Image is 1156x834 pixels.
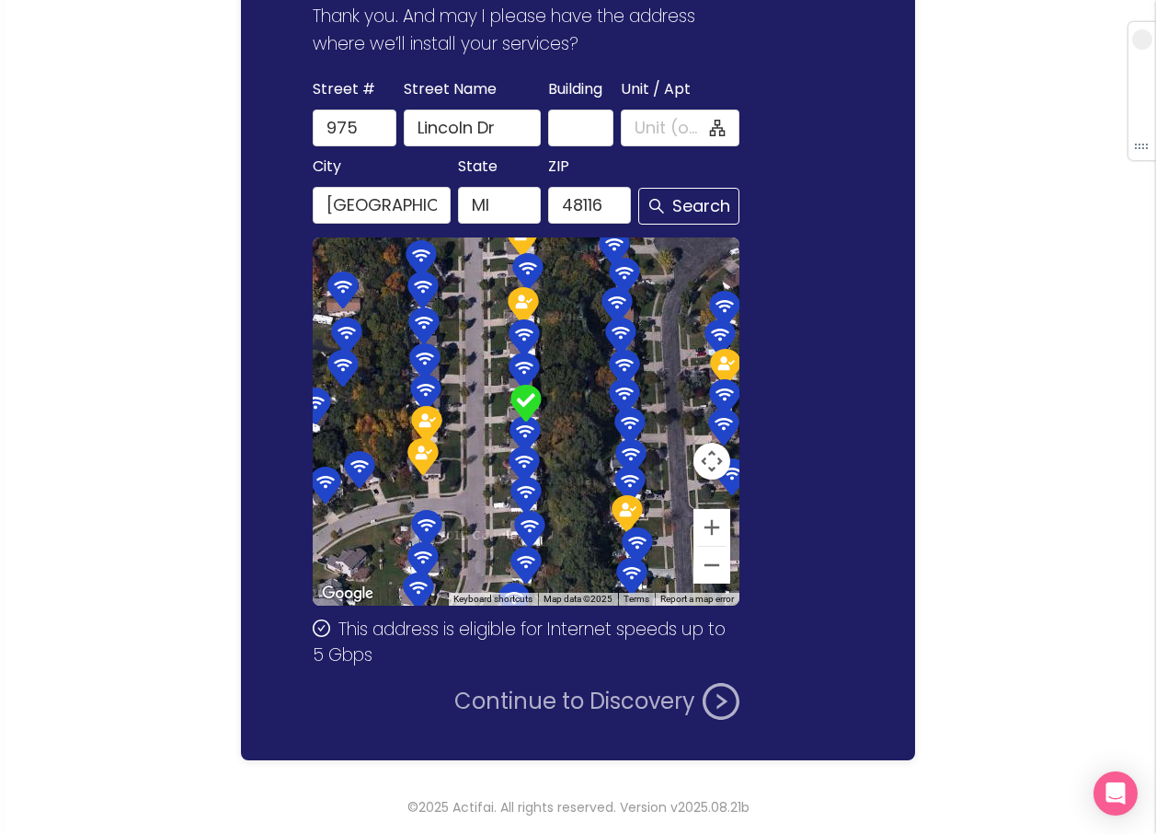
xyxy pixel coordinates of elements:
span: Street Name [404,76,497,102]
span: Unit / Apt [621,76,691,102]
a: Report a map error [660,594,734,604]
p: Thank you. And may I please have the address where we’ll install your services? [313,3,747,58]
button: Search [638,188,739,225]
span: Street # [313,76,375,102]
input: MI [458,187,541,224]
a: Open this area in Google Maps (opens a new window) [317,582,378,606]
img: Google [317,582,378,606]
a: Terms (opens in new tab) [624,594,649,604]
input: Lincoln Dr [404,110,541,146]
input: 975 [313,110,395,146]
span: City [313,154,341,180]
button: Map camera controls [693,443,730,480]
span: apartment [709,120,726,136]
button: Continue to Discovery [454,683,739,720]
input: Brighton [313,187,450,224]
span: State [458,154,498,180]
span: ZIP [548,154,569,180]
div: Open Intercom Messenger [1093,771,1138,816]
input: Unit (optional) [635,115,706,141]
button: Keyboard shortcuts [453,593,532,606]
span: Building [548,76,602,102]
span: Map data ©2025 [544,594,612,604]
input: 48116 [548,187,631,224]
button: Zoom out [693,547,730,584]
button: Zoom in [693,509,730,546]
span: This address is eligible for Internet speeds up to 5 Gbps [313,617,725,667]
span: check-circle [313,620,330,637]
